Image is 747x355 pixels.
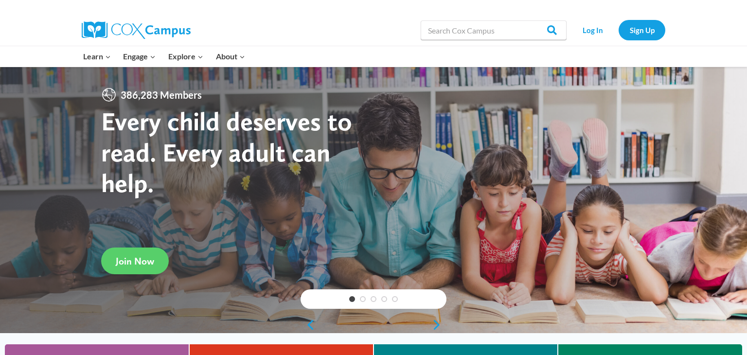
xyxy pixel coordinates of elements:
[123,50,156,63] span: Engage
[619,20,665,40] a: Sign Up
[301,319,315,331] a: previous
[77,46,251,67] nav: Primary Navigation
[301,315,446,335] div: content slider buttons
[116,255,154,267] span: Join Now
[117,87,206,103] span: 386,283 Members
[82,21,191,39] img: Cox Campus
[392,296,398,302] a: 5
[432,319,446,331] a: next
[101,106,352,198] strong: Every child deserves to read. Every adult can help.
[381,296,387,302] a: 4
[571,20,665,40] nav: Secondary Navigation
[349,296,355,302] a: 1
[421,20,567,40] input: Search Cox Campus
[216,50,245,63] span: About
[360,296,366,302] a: 2
[101,248,169,274] a: Join Now
[371,296,376,302] a: 3
[168,50,203,63] span: Explore
[571,20,614,40] a: Log In
[83,50,111,63] span: Learn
